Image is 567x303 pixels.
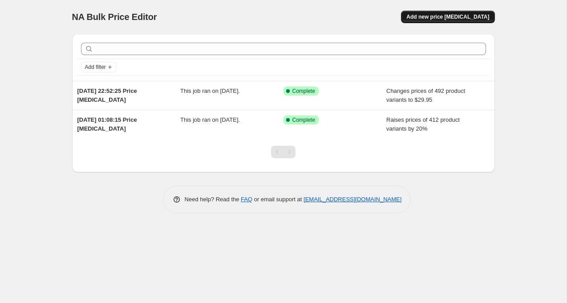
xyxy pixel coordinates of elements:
span: [DATE] 01:08:15 Price [MEDICAL_DATA] [77,116,137,132]
span: This job ran on [DATE]. [180,88,240,94]
span: Raises prices of 412 product variants by 20% [386,116,460,132]
nav: Pagination [271,146,296,158]
span: This job ran on [DATE]. [180,116,240,123]
span: or email support at [252,196,304,203]
span: [DATE] 22:52:25 Price [MEDICAL_DATA] [77,88,137,103]
a: FAQ [241,196,252,203]
button: Add new price [MEDICAL_DATA] [401,11,494,23]
span: Add filter [85,64,106,71]
a: [EMAIL_ADDRESS][DOMAIN_NAME] [304,196,401,203]
span: Complete [292,88,315,95]
span: Add new price [MEDICAL_DATA] [406,13,489,20]
span: Complete [292,116,315,124]
span: Need help? Read the [185,196,241,203]
span: NA Bulk Price Editor [72,12,157,22]
span: Changes prices of 492 product variants to $29.95 [386,88,465,103]
button: Add filter [81,62,117,72]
